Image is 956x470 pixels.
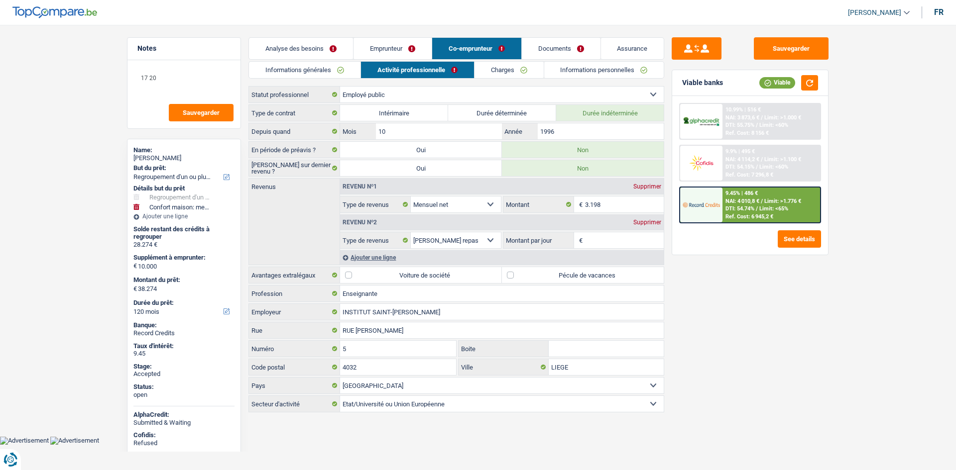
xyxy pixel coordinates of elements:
div: 28.274 € [133,241,235,249]
span: / [756,205,758,212]
a: Charges [475,62,544,78]
div: Refused [133,439,235,447]
span: € [574,232,585,248]
h5: Notes [137,44,231,53]
img: AlphaCredit [683,116,719,127]
span: NAI: 4 114,2 € [725,156,759,163]
label: Voiture de société [340,267,502,283]
label: Mois [340,123,375,139]
div: Record Credits [133,329,235,337]
span: / [756,122,758,128]
a: Assurance [601,38,664,59]
button: Sauvegarder [754,37,829,60]
a: Activité professionnelle [361,62,474,78]
div: Supprimer [631,184,664,189]
div: Ref. Cost: 6 945,2 € [725,213,773,220]
div: 9.45% | 486 € [725,190,758,196]
label: Numéro [249,341,340,357]
button: Sauvegarder [169,104,234,121]
div: Stage: [133,363,235,371]
span: DTI: 55.75% [725,122,754,128]
div: Revenu nº2 [340,219,379,225]
div: Détails but du prêt [133,185,235,192]
label: Avantages extralégaux [249,267,340,283]
a: [PERSON_NAME] [840,4,910,21]
span: NAI: 3 873,6 € [725,114,759,121]
div: 9.45 [133,350,235,358]
label: Type de revenus [340,232,411,248]
div: Viable [759,77,795,88]
label: Type de contrat [249,105,340,121]
a: Documents [522,38,600,59]
button: See details [778,230,821,248]
div: Solde restant des crédits à regrouper [133,225,235,241]
label: Durée indéterminée [556,105,664,121]
div: Ref. Cost: 8 156 € [725,130,769,136]
span: / [756,164,758,170]
div: Ref. Cost: 7 296,8 € [725,172,773,178]
span: [PERSON_NAME] [848,8,901,17]
label: Pays [249,377,340,393]
label: Montant du prêt: [133,276,233,284]
label: Statut professionnel [249,87,340,102]
label: Montant par jour [503,232,574,248]
a: Analyse des besoins [249,38,353,59]
label: Revenus [249,179,340,190]
div: Ajouter une ligne [133,213,235,220]
label: Type de revenus [340,196,411,212]
label: Ville [459,359,549,375]
span: € [133,285,137,293]
label: Non [502,142,664,158]
div: AlphaCredit: [133,411,235,419]
span: Limit: <60% [759,122,788,128]
span: Limit: <60% [759,164,788,170]
div: Taux d'intérêt: [133,342,235,350]
label: Intérimaire [340,105,448,121]
span: Limit: >1.000 € [764,114,801,121]
span: Limit: >1.100 € [764,156,801,163]
span: Limit: >1.776 € [764,198,801,204]
label: Code postal [249,359,340,375]
label: Supplément à emprunter: [133,254,233,262]
div: 10.99% | 516 € [725,106,761,113]
div: 9.9% | 495 € [725,148,755,155]
label: Oui [340,142,502,158]
a: Informations générales [249,62,360,78]
span: / [761,198,763,204]
label: En période de préavis ? [249,142,340,158]
label: Pécule de vacances [502,267,664,283]
label: But du prêt: [133,164,233,172]
label: Montant [503,196,574,212]
img: Advertisement [50,437,99,445]
span: € [133,262,137,270]
div: Supprimer [631,219,664,225]
div: Revenu nº1 [340,184,379,189]
div: Name: [133,146,235,154]
img: Cofidis [683,154,719,172]
span: Sauvegarder [183,109,220,116]
div: Status: [133,383,235,391]
label: Oui [340,160,502,176]
a: Informations personnelles [544,62,664,78]
label: Profession [249,285,340,301]
img: Record Credits [683,195,719,214]
span: / [761,156,763,163]
label: Boite [459,341,549,357]
span: DTI: 54.74% [725,205,754,212]
label: Employeur [249,304,340,320]
label: Non [502,160,664,176]
span: Limit: <65% [759,205,788,212]
div: Submitted & Waiting [133,419,235,427]
div: Ajouter une ligne [340,250,664,265]
a: Emprunteur [354,38,432,59]
label: Depuis quand [249,123,340,139]
span: € [574,196,585,212]
div: Accepted [133,370,235,378]
label: Année [502,123,537,139]
input: MM [376,123,502,139]
div: Banque: [133,321,235,329]
label: Rue [249,322,340,338]
img: TopCompare Logo [12,6,97,18]
label: Secteur d'activité [249,396,340,412]
div: open [133,391,235,399]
